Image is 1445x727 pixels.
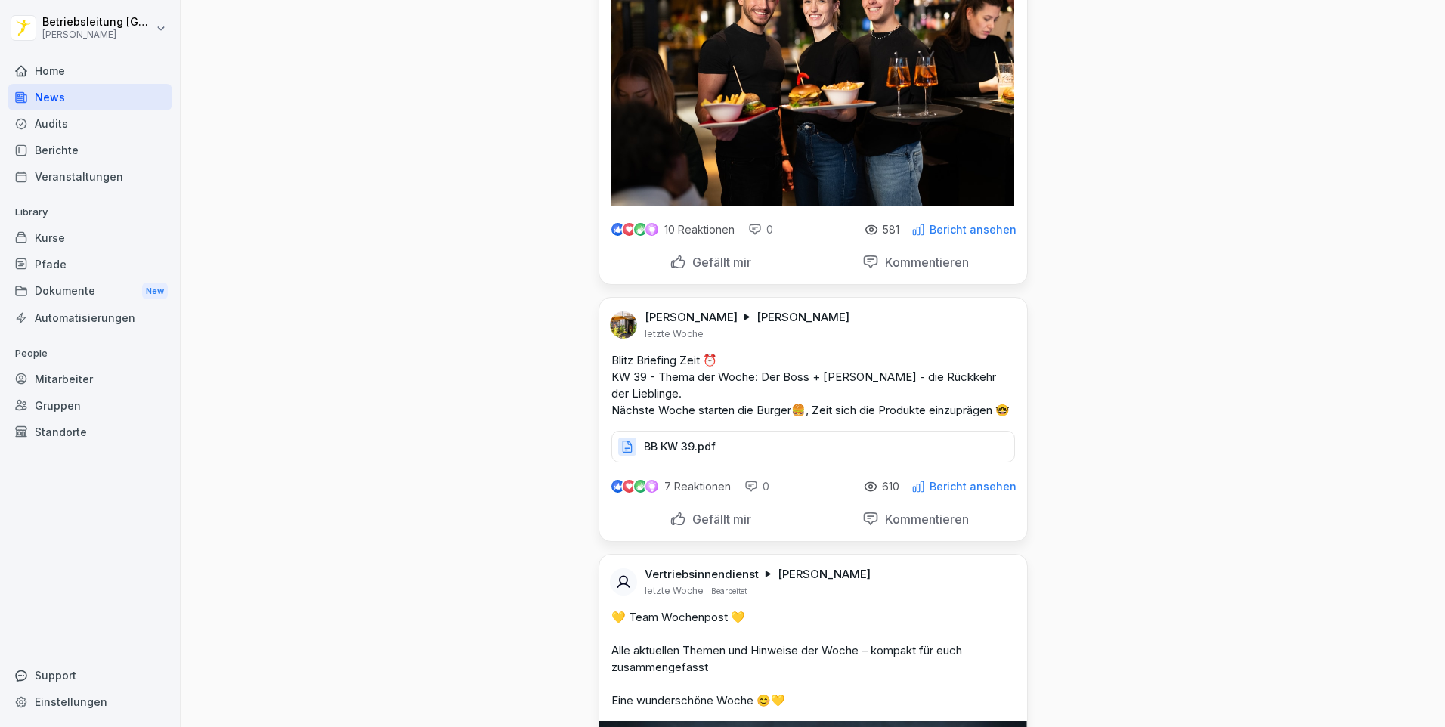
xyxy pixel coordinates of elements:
a: Berichte [8,137,172,163]
p: Gefällt mir [686,512,751,527]
div: Dokumente [8,277,172,305]
p: [PERSON_NAME] [778,567,871,582]
p: 581 [883,224,899,236]
p: Bearbeitet [711,585,747,597]
p: Library [8,200,172,224]
p: [PERSON_NAME] [757,310,849,325]
a: Einstellungen [8,688,172,715]
p: 💛 Team Wochenpost 💛 Alle aktuellen Themen und Hinweise der Woche – kompakt für euch zusammengefas... [611,609,1015,709]
img: like [611,224,623,236]
a: Pfade [8,251,172,277]
p: letzte Woche [645,328,704,340]
img: celebrate [634,223,647,236]
a: Veranstaltungen [8,163,172,190]
p: 610 [882,481,899,493]
p: [PERSON_NAME] [42,29,153,40]
a: Automatisierungen [8,305,172,331]
a: Kurse [8,224,172,251]
img: inspiring [645,480,658,493]
p: 10 Reaktionen [664,224,735,236]
a: DokumenteNew [8,277,172,305]
img: ahtvx1qdgs31qf7oeejj87mb.png [610,311,637,339]
p: BB KW 39.pdf [644,439,716,454]
img: celebrate [634,480,647,493]
a: Mitarbeiter [8,366,172,392]
div: Support [8,662,172,688]
div: New [142,283,168,300]
img: inspiring [645,223,658,237]
img: love [623,224,635,235]
a: Audits [8,110,172,137]
p: letzte Woche [645,585,704,597]
p: 7 Reaktionen [664,481,731,493]
p: People [8,342,172,366]
p: [PERSON_NAME] [645,310,738,325]
p: Vertriebsinnendienst [645,567,759,582]
a: BB KW 39.pdf [611,444,1015,459]
p: Kommentieren [879,255,969,270]
a: Home [8,57,172,84]
p: Bericht ansehen [930,481,1016,493]
p: Blitz Briefing Zeit ⏰ KW 39 - Thema der Woche: Der Boss + [PERSON_NAME] - die Rückkehr der Liebli... [611,352,1015,419]
p: Kommentieren [879,512,969,527]
p: Gefällt mir [686,255,751,270]
img: love [623,481,635,492]
img: like [611,481,623,493]
a: News [8,84,172,110]
a: Standorte [8,419,172,445]
p: Betriebsleitung [GEOGRAPHIC_DATA] [42,16,153,29]
div: 0 [744,479,769,494]
p: Bericht ansehen [930,224,1016,236]
div: 0 [748,222,773,237]
a: Gruppen [8,392,172,419]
